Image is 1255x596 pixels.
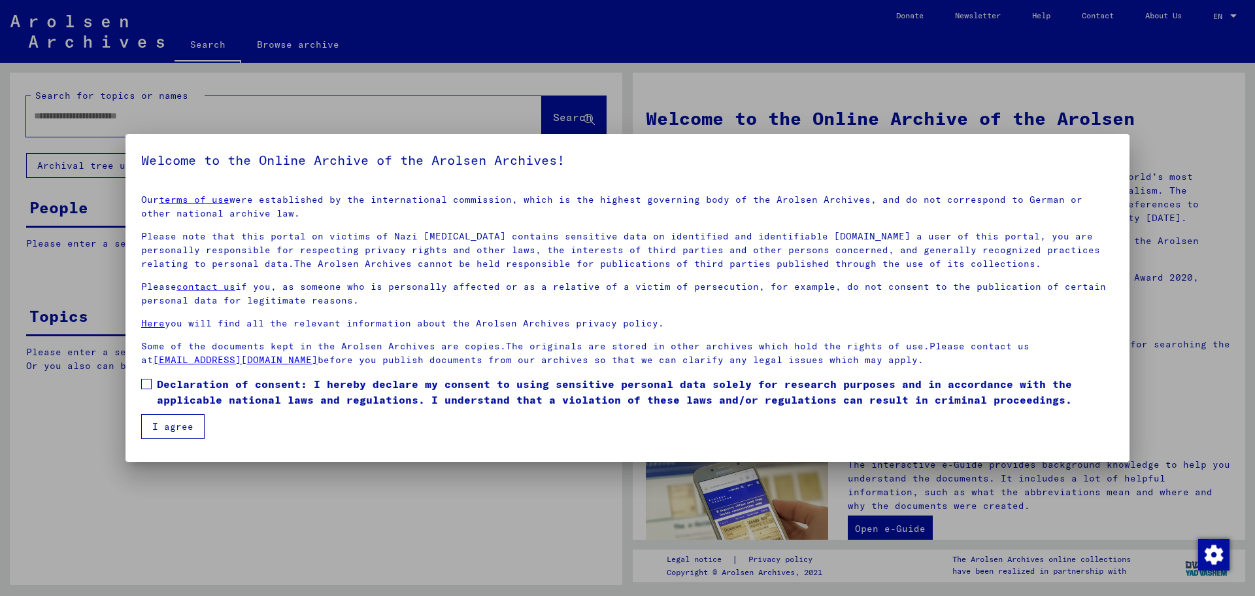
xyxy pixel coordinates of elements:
a: contact us [176,281,235,292]
p: Some of the documents kept in the Arolsen Archives are copies.The originals are stored in other a... [141,340,1114,367]
span: Declaration of consent: I hereby declare my consent to using sensitive personal data solely for r... [157,376,1114,408]
p: Our were established by the international commission, which is the highest governing body of the ... [141,193,1114,220]
a: terms of use [159,194,229,205]
p: Please if you, as someone who is personally affected or as a relative of a victim of persecution,... [141,280,1114,307]
img: Change consent [1198,539,1230,570]
p: Please note that this portal on victims of Nazi [MEDICAL_DATA] contains sensitive data on identif... [141,230,1114,271]
a: [EMAIL_ADDRESS][DOMAIN_NAME] [153,354,318,366]
button: I agree [141,414,205,439]
p: you will find all the relevant information about the Arolsen Archives privacy policy. [141,317,1114,330]
h5: Welcome to the Online Archive of the Arolsen Archives! [141,150,1114,171]
a: Here [141,317,165,329]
